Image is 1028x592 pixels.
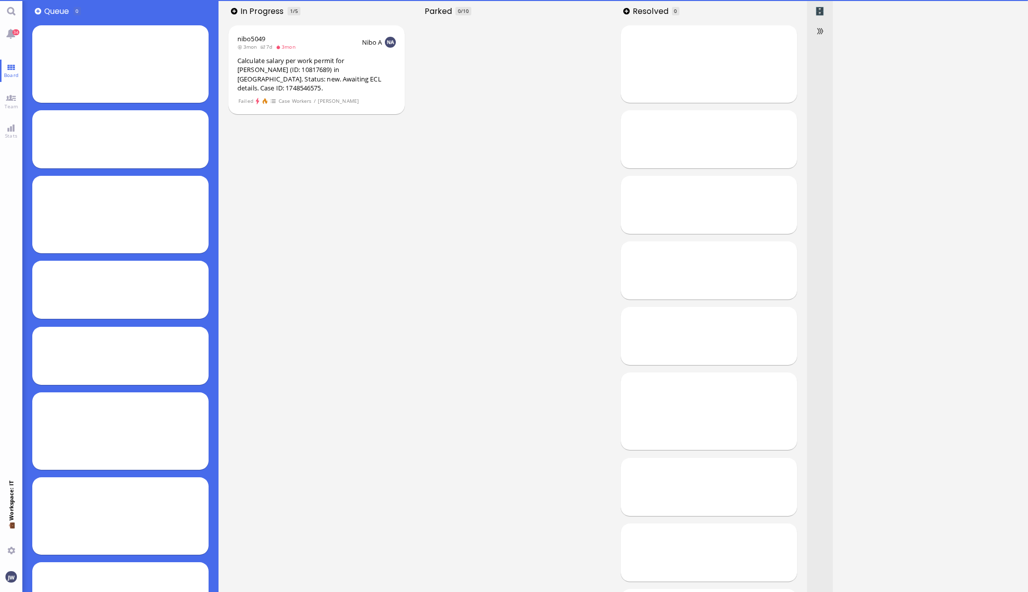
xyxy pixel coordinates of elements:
span: In progress [240,5,287,17]
img: You [5,571,16,582]
span: /10 [461,7,469,14]
span: 34 [12,29,19,35]
span: 0 [75,7,78,14]
span: Board [1,72,21,78]
span: Failed [238,97,253,105]
span: Case Workers [278,97,312,105]
span: Queue [44,5,73,17]
span: Resolved [633,5,672,17]
span: / [313,97,316,105]
span: Nibo A [362,38,382,47]
span: 0 [674,7,677,14]
span: Archived [815,5,824,17]
span: 7d [260,43,276,50]
span: Stats [2,132,20,139]
span: 3mon [237,43,260,50]
span: 3mon [276,43,298,50]
a: nibo5049 [237,34,265,43]
img: NA [385,37,396,48]
button: Add [35,8,41,14]
button: Add [231,8,237,14]
span: [PERSON_NAME] [318,97,359,105]
button: Add [623,8,630,14]
span: 💼 Workspace: IT [7,520,15,543]
span: 1 [290,7,293,14]
span: /5 [293,7,298,14]
span: Team [2,103,21,110]
span: 0 [458,7,461,14]
div: Calculate salary per work permit for [PERSON_NAME] (ID: 10817689) in [GEOGRAPHIC_DATA]. Status: n... [237,56,396,93]
span: Parked [425,5,455,17]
